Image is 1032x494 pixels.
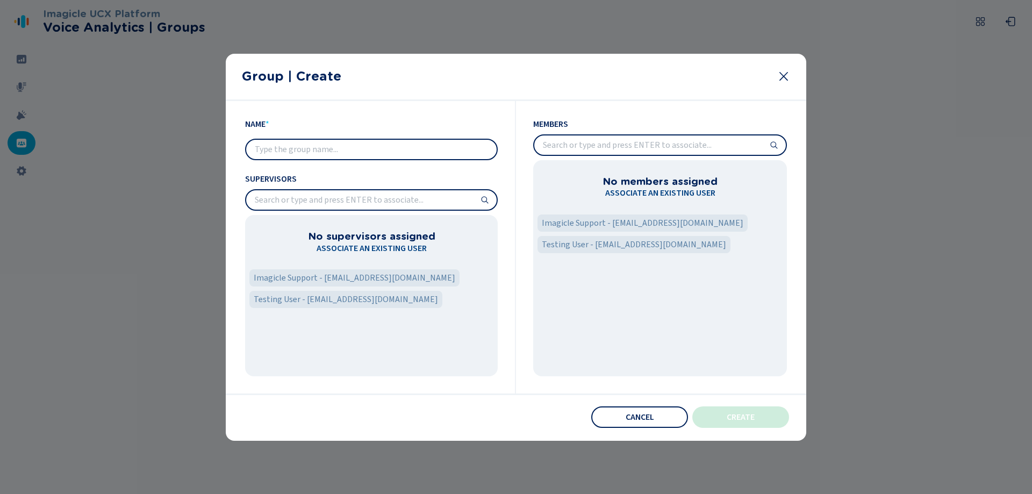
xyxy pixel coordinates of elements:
[246,140,497,159] input: Type the group name...
[249,269,460,287] div: Imagicle Support - imagiclesupport@kloud7.com
[534,135,786,155] input: Search or type and press ENTER to associate...
[537,236,730,253] div: Testing User - testing@kloud7.com
[537,214,748,232] div: Imagicle Support - imagiclesupport@kloud7.com
[249,291,442,308] div: Testing User - testing@kloud7.com
[245,173,498,185] span: Supervisors
[317,242,427,254] span: Associate an existing user
[605,187,715,199] span: Associate an existing user
[542,238,726,251] span: Testing User - [EMAIL_ADDRESS][DOMAIN_NAME]
[308,230,435,242] h3: No supervisors assigned
[603,175,718,187] h3: No members assigned
[245,118,266,130] span: Name
[727,413,755,421] span: Create
[533,118,787,130] span: Members
[777,70,790,83] svg: close
[242,69,769,84] h2: Group | Create
[481,196,489,204] svg: search
[770,141,778,149] svg: search
[254,293,438,306] span: Testing User - [EMAIL_ADDRESS][DOMAIN_NAME]
[591,406,688,428] button: Cancel
[626,413,654,421] span: Cancel
[542,217,743,230] span: Imagicle Support - [EMAIL_ADDRESS][DOMAIN_NAME]
[246,190,497,210] input: Search or type and press ENTER to associate...
[692,406,789,428] button: Create
[254,271,455,284] span: Imagicle Support - [EMAIL_ADDRESS][DOMAIN_NAME]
